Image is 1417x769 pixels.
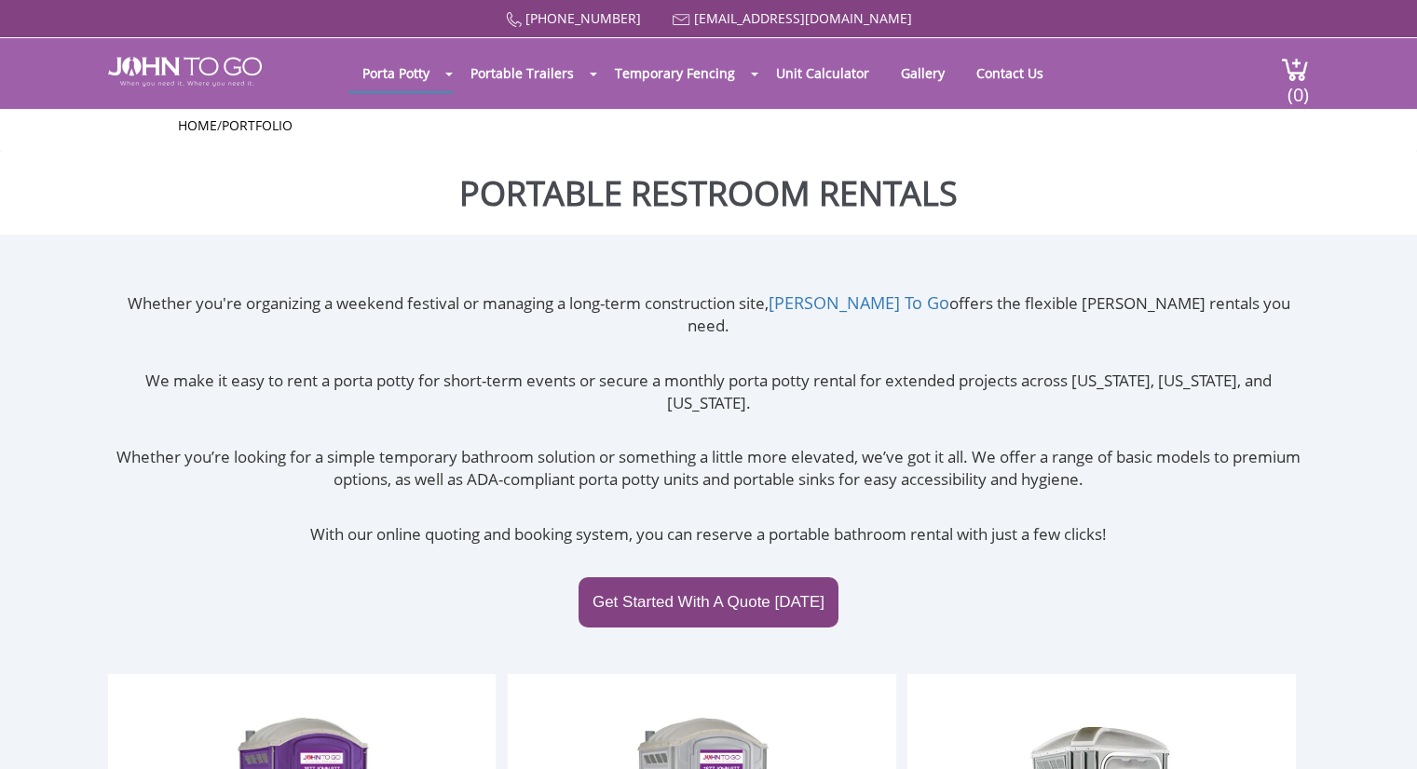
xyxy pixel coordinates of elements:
a: Contact Us [962,55,1057,91]
img: Call [506,12,522,28]
img: cart a [1281,57,1309,82]
p: Whether you're organizing a weekend festival or managing a long-term construction site, offers th... [108,291,1309,338]
img: JOHN to go [108,57,262,87]
ul: / [178,116,1240,135]
a: Portable Trailers [456,55,588,91]
a: Unit Calculator [762,55,883,91]
a: [EMAIL_ADDRESS][DOMAIN_NAME] [694,9,912,27]
a: Porta Potty [348,55,443,91]
a: Get Started With A Quote [DATE] [579,577,838,627]
p: With our online quoting and booking system, you can reserve a portable bathroom rental with just ... [108,523,1309,546]
a: Gallery [887,55,959,91]
span: (0) [1287,67,1309,107]
a: [PHONE_NUMBER] [525,9,641,27]
a: Temporary Fencing [601,55,749,91]
a: Home [178,116,217,134]
a: Portfolio [222,116,293,134]
a: [PERSON_NAME] To Go [769,291,949,314]
p: We make it easy to rent a porta potty for short-term events or secure a monthly porta potty renta... [108,370,1309,415]
img: Mail [673,14,690,26]
p: Whether you’re looking for a simple temporary bathroom solution or something a little more elevat... [108,446,1309,492]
